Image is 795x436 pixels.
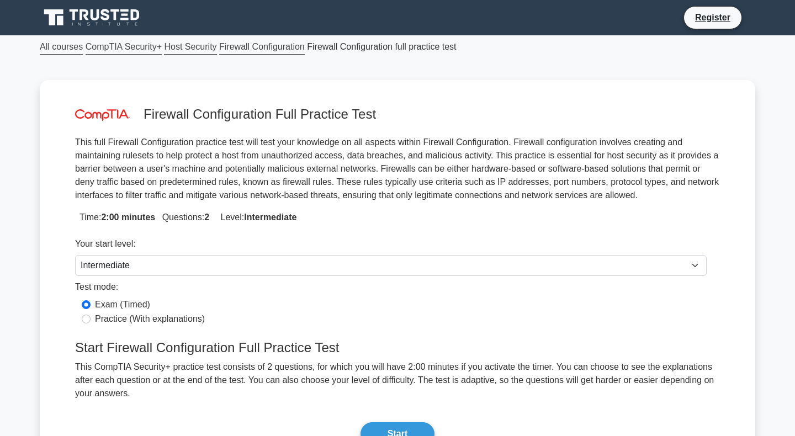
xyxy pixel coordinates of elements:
[164,40,216,55] a: Host Security
[75,280,707,298] div: Test mode:
[95,298,150,311] label: Exam (Timed)
[244,212,296,222] strong: Intermediate
[204,212,209,222] strong: 2
[101,212,155,222] strong: 2:00 minutes
[216,212,297,222] span: Level:
[688,10,737,24] a: Register
[75,211,720,224] p: Time:
[68,340,727,356] h4: Start Firewall Configuration Full Practice Test
[95,312,205,326] label: Practice (With explanations)
[144,107,720,123] h4: Firewall Configuration Full Practice Test
[40,40,83,55] a: All courses
[75,136,720,202] p: This full Firewall Configuration practice test will test your knowledge on all aspects within Fir...
[68,360,727,400] p: This CompTIA Security+ practice test consists of 2 questions, for which you will have 2:00 minute...
[158,212,209,222] span: Questions:
[86,40,162,55] a: CompTIA Security+
[219,40,305,55] a: Firewall Configuration
[33,40,762,54] div: Firewall Configuration full practice test
[75,237,707,255] div: Your start level:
